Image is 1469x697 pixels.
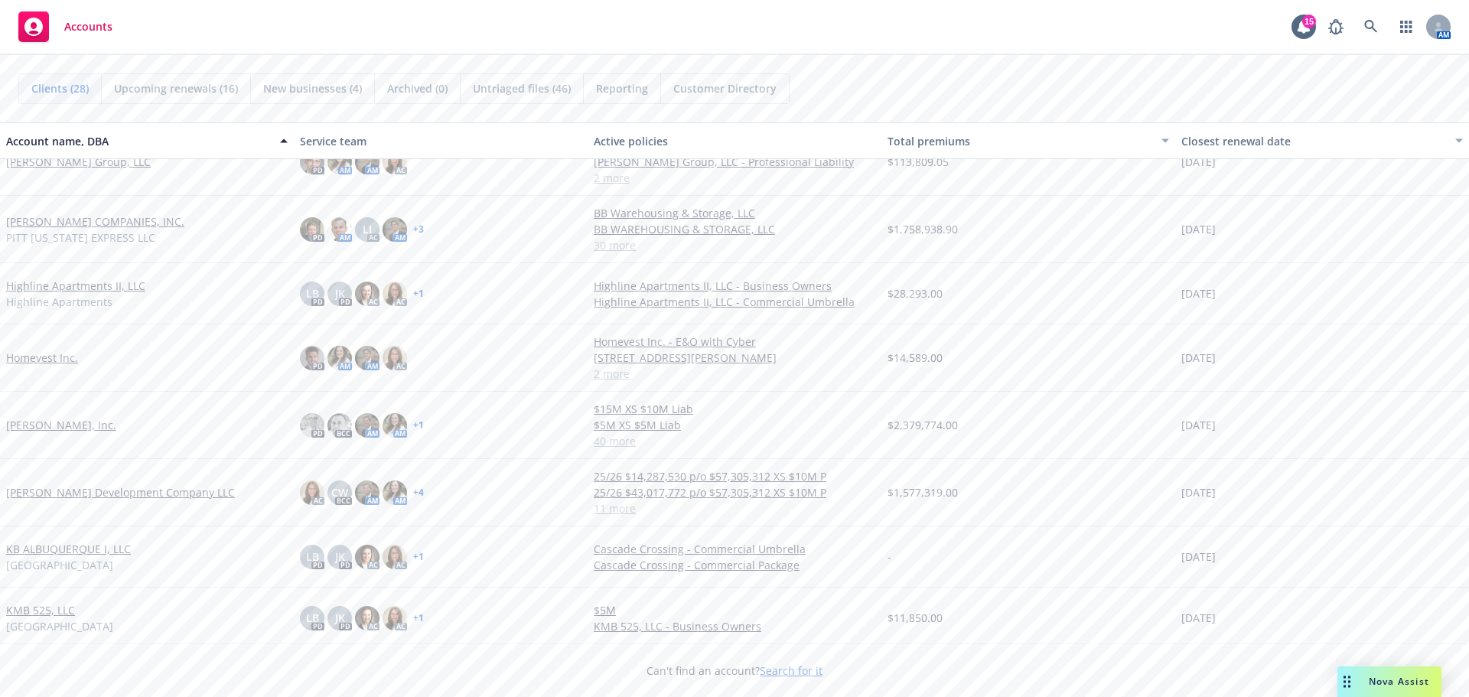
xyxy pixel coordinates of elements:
span: [DATE] [1181,221,1216,237]
a: 11 more [594,500,875,516]
span: JK [335,549,345,565]
span: $11,850.00 [888,610,943,626]
span: PITT [US_STATE] EXPRESS LLC [6,230,155,246]
img: photo [383,413,407,438]
span: Reporting [596,80,648,96]
span: Archived (0) [387,80,448,96]
span: $113,809.05 [888,154,949,170]
button: Nova Assist [1337,666,1441,697]
a: Cascade Crossing - Commercial Package [594,557,875,573]
img: photo [355,606,379,630]
span: [DATE] [1181,285,1216,301]
a: $5M [594,602,875,618]
span: [DATE] [1181,610,1216,626]
a: Highline Apartments II, LLC - Commercial Umbrella [594,294,875,310]
a: BB WAREHOUSING & STORAGE, LLC [594,221,875,237]
a: 30 more [594,237,875,253]
a: 2 more [594,366,875,382]
a: KMB 525, LLC - Business Owners [594,618,875,634]
a: Homevest Inc. - E&O with Cyber [594,334,875,350]
img: photo [327,346,352,370]
a: 25/26 $43,017,772 p/o $57,305,312 XS $10M P [594,484,875,500]
img: photo [355,282,379,306]
img: photo [300,217,324,242]
a: 40 more [594,433,875,449]
span: $1,577,319.00 [888,484,958,500]
button: Closest renewal date [1175,122,1469,159]
span: LB [306,610,319,626]
a: Highline Apartments II, LLC [6,278,145,294]
span: [DATE] [1181,417,1216,433]
span: [DATE] [1181,549,1216,565]
span: New businesses (4) [263,80,362,96]
a: KB ALBUQUERQUE I, LLC [6,541,131,557]
a: Switch app [1391,11,1422,42]
div: Closest renewal date [1181,133,1446,149]
img: photo [300,150,324,174]
span: Customer Directory [673,80,777,96]
img: photo [355,150,379,174]
img: photo [327,413,352,438]
img: photo [355,480,379,505]
a: Cascade Crossing - Commercial Umbrella [594,541,875,557]
a: Search [1356,11,1386,42]
a: Report a Bug [1321,11,1351,42]
a: + 4 [413,488,424,497]
span: Accounts [64,21,112,33]
span: $2,379,774.00 [888,417,958,433]
img: photo [383,346,407,370]
span: Upcoming renewals (16) [114,80,238,96]
a: BB Warehousing & Storage, LLC [594,205,875,221]
img: photo [355,413,379,438]
span: JK [335,285,345,301]
a: Homevest Inc. [6,350,78,366]
span: [DATE] [1181,350,1216,366]
img: photo [300,480,324,505]
img: photo [300,346,324,370]
span: Highline Apartments [6,294,112,310]
span: Nova Assist [1369,675,1429,688]
img: photo [327,217,352,242]
div: Service team [300,133,581,149]
a: [PERSON_NAME], Inc. [6,417,116,433]
div: Total premiums [888,133,1152,149]
a: Highline Apartments II, LLC - Business Owners [594,278,875,294]
a: 25/26 $14,287,530 p/o $57,305,312 XS $10M P [594,468,875,484]
div: Drag to move [1337,666,1357,697]
span: Clients (28) [31,80,89,96]
a: + 1 [413,614,424,623]
span: [GEOGRAPHIC_DATA] [6,557,113,573]
button: Total premiums [881,122,1175,159]
a: [STREET_ADDRESS][PERSON_NAME] [594,350,875,366]
span: [DATE] [1181,484,1216,500]
a: 2 more [594,170,875,186]
a: + 3 [413,225,424,234]
button: Active policies [588,122,881,159]
img: photo [383,545,407,569]
span: LB [306,549,319,565]
a: [PERSON_NAME] COMPANIES, INC. [6,213,184,230]
img: photo [300,413,324,438]
span: [DATE] [1181,154,1216,170]
span: Untriaged files (46) [473,80,571,96]
span: $1,758,938.90 [888,221,958,237]
img: photo [383,282,407,306]
img: photo [383,150,407,174]
span: $14,589.00 [888,350,943,366]
a: Accounts [12,5,119,48]
a: + 1 [413,289,424,298]
img: photo [383,480,407,505]
img: photo [383,217,407,242]
img: photo [383,606,407,630]
span: [GEOGRAPHIC_DATA] [6,618,113,634]
img: photo [327,150,352,174]
a: $15M XS $10M Liab [594,401,875,417]
span: LI [363,221,372,237]
a: Search for it [760,663,822,678]
span: - [888,549,891,565]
